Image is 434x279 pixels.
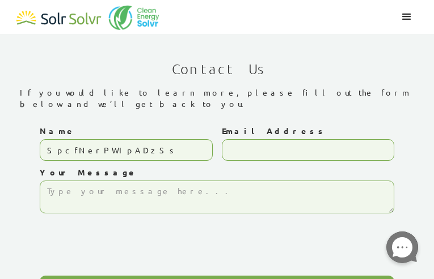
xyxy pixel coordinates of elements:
[172,56,262,81] h1: Contact Us
[20,87,414,109] div: If you would like to learn more, please fill out the form below and we’ll get back to you.
[40,125,213,136] label: Name
[222,125,395,136] label: Email Address
[40,166,395,178] label: Your Message
[40,219,212,263] iframe: reCAPTCHA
